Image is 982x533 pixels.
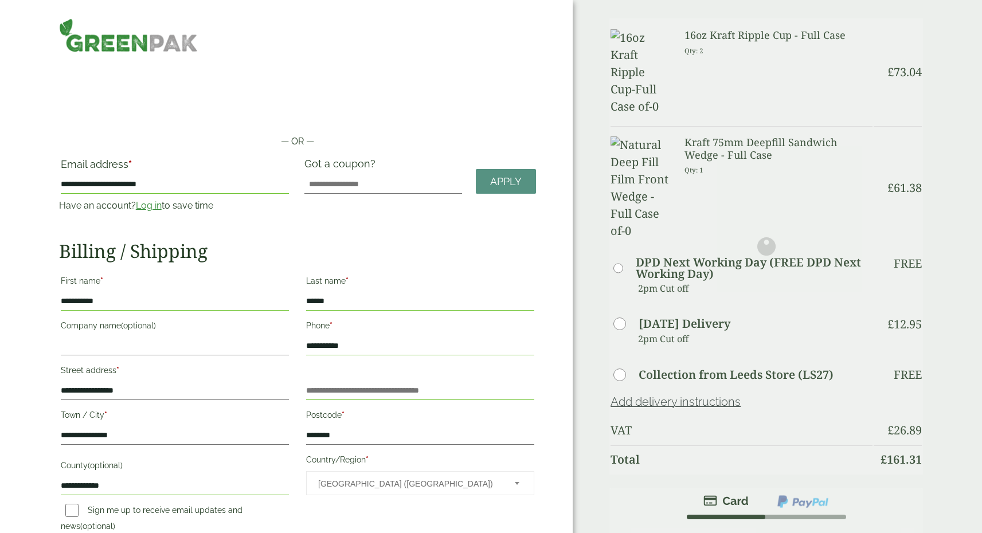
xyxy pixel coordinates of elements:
span: (optional) [88,461,123,470]
label: Email address [61,159,289,175]
span: Apply [490,175,522,188]
label: Last name [306,273,534,292]
a: Apply [476,169,536,194]
label: First name [61,273,289,292]
abbr: required [100,276,103,285]
iframe: Secure payment button frame [59,98,536,121]
p: Have an account? to save time [59,199,291,213]
a: Log in [136,200,162,211]
label: Postcode [306,407,534,426]
abbr: required [128,158,132,170]
label: Street address [61,362,289,382]
label: Got a coupon? [304,158,380,175]
abbr: required [330,321,332,330]
abbr: required [366,455,369,464]
abbr: required [342,410,345,420]
span: United Kingdom (UK) [318,472,499,496]
img: GreenPak Supplies [59,18,198,52]
span: (optional) [80,522,115,531]
input: Sign me up to receive email updates and news(optional) [65,504,79,517]
label: County [61,457,289,477]
h2: Billing / Shipping [59,240,536,262]
span: (optional) [121,321,156,330]
abbr: required [116,366,119,375]
label: Company name [61,318,289,337]
span: Country/Region [306,471,534,495]
label: Town / City [61,407,289,426]
abbr: required [104,410,107,420]
label: Country/Region [306,452,534,471]
abbr: required [346,276,349,285]
p: — OR — [59,135,536,148]
label: Phone [306,318,534,337]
